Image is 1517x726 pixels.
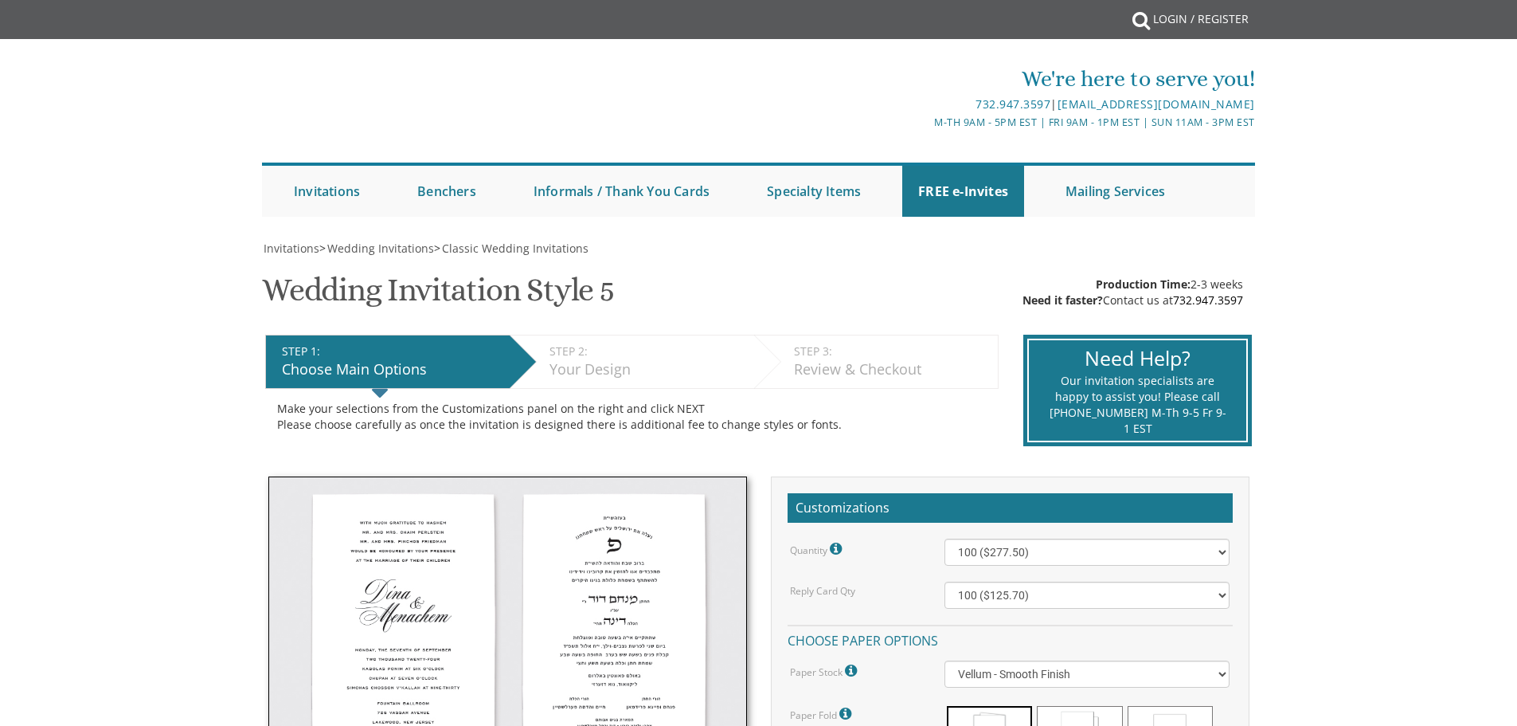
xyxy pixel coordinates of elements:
span: > [434,241,588,256]
div: Your Design [549,359,746,380]
a: Classic Wedding Invitations [440,241,588,256]
label: Quantity [790,539,846,559]
a: FREE e-Invites [902,166,1024,217]
a: Informals / Thank You Cards [518,166,725,217]
span: Need it faster? [1022,292,1103,308]
h4: Choose paper options [788,625,1233,653]
a: Mailing Services [1050,166,1181,217]
div: STEP 3: [794,343,990,359]
a: Invitations [262,241,319,256]
div: We're here to serve you! [594,63,1255,95]
a: Specialty Items [751,166,877,217]
span: Wedding Invitations [327,241,434,256]
div: Make your selections from the Customizations panel on the right and click NEXT Please choose care... [277,401,987,433]
h1: Wedding Invitation Style 5 [262,273,614,320]
span: > [319,241,434,256]
div: Our invitation specialists are happy to assist you! Please call [PHONE_NUMBER] M-Th 9-5 Fr 9-1 EST [1049,373,1226,437]
a: 732.947.3597 [975,96,1050,112]
div: STEP 2: [549,343,746,359]
div: Review & Checkout [794,359,990,380]
div: STEP 1: [282,343,502,359]
div: M-Th 9am - 5pm EST | Fri 9am - 1pm EST | Sun 11am - 3pm EST [594,114,1255,131]
div: | [594,95,1255,114]
div: Choose Main Options [282,359,502,380]
div: Need Help? [1049,344,1226,373]
div: 2-3 weeks Contact us at [1022,277,1243,308]
label: Paper Stock [790,661,861,681]
span: Production Time: [1096,277,1191,292]
label: Paper Fold [790,704,855,724]
a: Benchers [401,166,492,217]
h2: Customizations [788,493,1233,524]
a: 732.947.3597 [1173,292,1243,308]
a: [EMAIL_ADDRESS][DOMAIN_NAME] [1058,96,1255,112]
span: Invitations [264,241,319,256]
a: Invitations [278,166,376,217]
span: Classic Wedding Invitations [442,241,588,256]
a: Wedding Invitations [326,241,434,256]
label: Reply Card Qty [790,584,855,598]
